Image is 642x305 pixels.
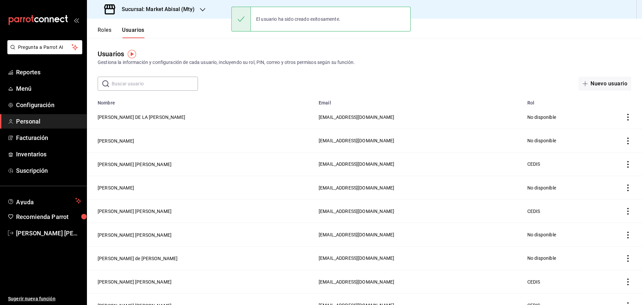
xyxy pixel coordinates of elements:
[527,279,540,285] span: CEDIS
[16,197,73,205] span: Ayuda
[625,208,631,215] button: actions
[16,133,81,142] span: Facturación
[98,114,185,121] button: [PERSON_NAME] DE LA [PERSON_NAME]
[523,96,598,105] th: Rol
[16,84,81,93] span: Menú
[98,27,111,38] button: Roles
[523,223,598,246] td: No disponible
[625,279,631,285] button: actions
[98,27,144,38] div: navigation tabs
[8,295,81,302] span: Sugerir nueva función
[625,184,631,191] button: actions
[625,232,631,238] button: actions
[319,185,394,190] span: [EMAIL_ADDRESS][DOMAIN_NAME]
[625,114,631,121] button: actions
[625,161,631,168] button: actions
[319,279,394,285] span: [EMAIL_ADDRESS][DOMAIN_NAME]
[98,59,631,66] div: Gestiona la información y configuración de cada usuario, incluyendo su rol, PIN, correo y otros p...
[16,68,81,77] span: Reportes
[16,117,81,126] span: Personal
[251,12,346,26] div: El usuario ha sido creado exitosamente.
[98,161,172,168] button: [PERSON_NAME] [PERSON_NAME]
[7,40,82,54] button: Pregunta a Parrot AI
[319,138,394,143] span: [EMAIL_ADDRESS][DOMAIN_NAME]
[74,17,79,23] button: open_drawer_menu
[87,96,315,105] th: Nombre
[625,138,631,144] button: actions
[527,209,540,214] span: CEDIS
[98,232,172,238] button: [PERSON_NAME] [PERSON_NAME]
[319,161,394,167] span: [EMAIL_ADDRESS][DOMAIN_NAME]
[98,255,178,262] button: [PERSON_NAME] de [PERSON_NAME]
[625,255,631,262] button: actions
[319,232,394,237] span: [EMAIL_ADDRESS][DOMAIN_NAME]
[18,44,72,51] span: Pregunta a Parrot AI
[527,161,540,167] span: CEDIS
[98,279,172,285] button: [PERSON_NAME] [PERSON_NAME]
[523,129,598,152] td: No disponible
[16,229,81,238] span: [PERSON_NAME] [PERSON_NAME]
[112,77,198,90] input: Buscar usuario
[319,209,394,214] span: [EMAIL_ADDRESS][DOMAIN_NAME]
[98,49,124,59] div: Usuarios
[523,246,598,270] td: No disponible
[16,166,81,175] span: Suscripción
[16,212,81,221] span: Recomienda Parrot
[16,100,81,109] span: Configuración
[319,115,394,120] span: [EMAIL_ADDRESS][DOMAIN_NAME]
[98,184,134,191] button: [PERSON_NAME]
[98,208,172,215] button: [PERSON_NAME] [PERSON_NAME]
[5,49,82,56] a: Pregunta a Parrot AI
[578,77,631,91] button: Nuevo usuario
[122,27,144,38] button: Usuarios
[16,150,81,159] span: Inventarios
[319,255,394,261] span: [EMAIL_ADDRESS][DOMAIN_NAME]
[98,138,134,144] button: [PERSON_NAME]
[128,50,136,58] img: Tooltip marker
[523,176,598,199] td: No disponible
[315,96,523,105] th: Email
[116,5,195,13] h3: Sucursal: Market Abisal (Mty)
[523,105,598,129] td: No disponible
